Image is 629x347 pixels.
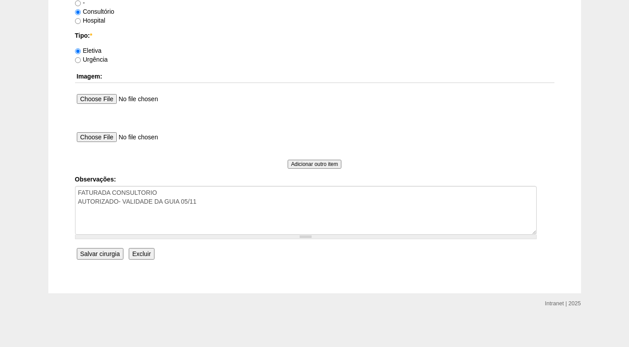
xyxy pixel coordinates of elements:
[75,0,81,6] input: -
[90,32,92,39] span: Este campo é obrigatório.
[129,248,154,260] input: Excluir
[75,8,115,15] label: Consultório
[75,9,81,15] input: Consultório
[75,70,554,83] th: Imagem:
[75,57,81,63] input: Urgência
[75,31,554,40] label: Tipo:
[75,186,537,235] textarea: FATURADA CONSULTORIO AUTORIZADO- VALIDADE DA GUIA 05/11
[75,56,108,63] label: Urgência
[75,17,106,24] label: Hospital
[288,160,342,169] input: Adicionar outro item
[75,47,102,54] label: Eletiva
[75,175,554,184] label: Observações:
[77,248,123,260] input: Salvar cirurgia
[75,48,81,54] input: Eletiva
[75,18,81,24] input: Hospital
[545,299,581,308] div: Intranet | 2025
